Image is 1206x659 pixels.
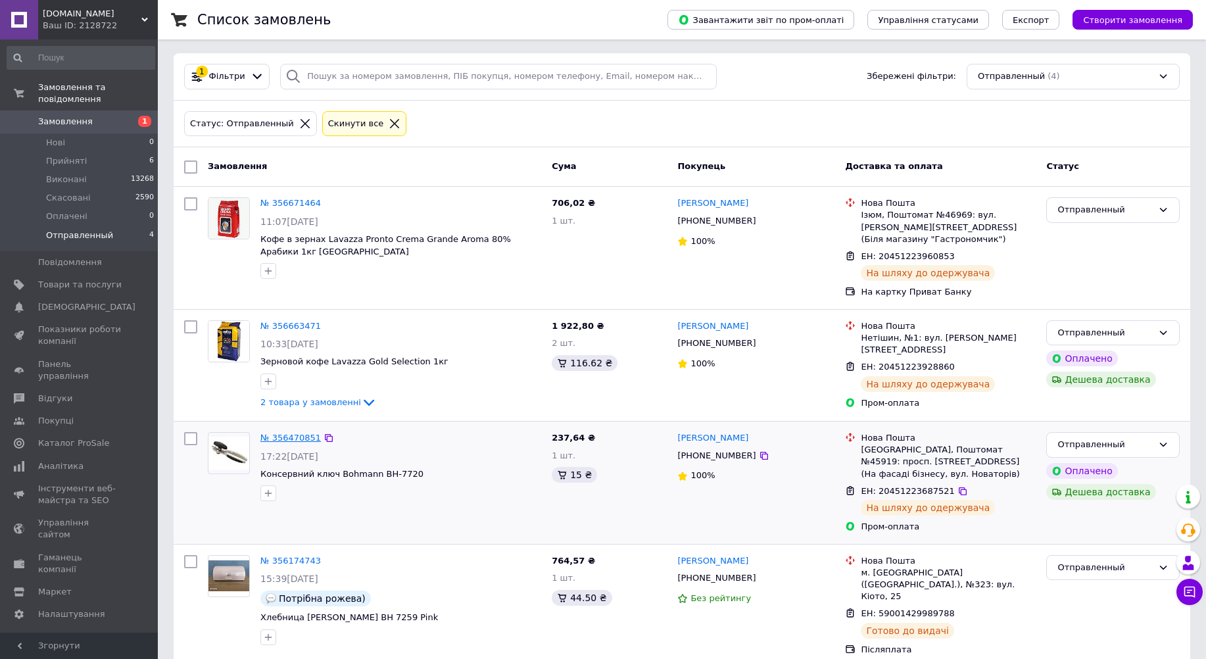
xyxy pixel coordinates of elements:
[38,460,84,472] span: Аналітика
[38,437,109,449] span: Каталог ProSale
[1048,71,1059,81] span: (4)
[1046,372,1155,387] div: Дешева доставка
[208,555,250,597] a: Фото товару
[667,10,854,30] button: Завантажити звіт по пром-оплаті
[1046,161,1079,171] span: Статус
[861,265,995,281] div: На шляху до одержувача
[677,432,748,445] a: [PERSON_NAME]
[552,556,595,566] span: 764,57 ₴
[187,117,297,131] div: Статус: Отправленный
[978,70,1045,83] span: Отправленный
[38,324,122,347] span: Показники роботи компанії
[861,320,1036,332] div: Нова Пошта
[677,555,748,568] a: [PERSON_NAME]
[196,66,208,78] div: 1
[38,483,122,506] span: Інструменти веб-майстра та SEO
[677,197,748,210] a: [PERSON_NAME]
[552,433,595,443] span: 237,64 ₴
[38,82,158,105] span: Замовлення та повідомлення
[46,137,65,149] span: Нові
[43,8,141,20] span: Japan-line.com.ua
[552,321,604,331] span: 1 922,80 ₴
[7,46,155,70] input: Пошук
[861,376,995,392] div: На шляху до одержувача
[38,415,74,427] span: Покупці
[208,197,250,239] a: Фото товару
[260,356,448,366] a: Зерновой кофе Lavazza Gold Selection 1кг
[46,230,113,241] span: Отправленный
[1059,14,1193,24] a: Створити замовлення
[861,567,1036,603] div: м. [GEOGRAPHIC_DATA] ([GEOGRAPHIC_DATA].), №323: вул. Кіото, 25
[46,192,91,204] span: Скасовані
[43,20,158,32] div: Ваш ID: 2128722
[861,555,1036,567] div: Нова Пошта
[38,256,102,268] span: Повідомлення
[38,586,72,598] span: Маркет
[149,137,154,149] span: 0
[678,14,844,26] span: Завантажити звіт по пром-оплаті
[1057,203,1153,217] div: Отправленный
[1176,579,1203,605] button: Чат з покупцем
[1057,438,1153,452] div: Отправленный
[552,573,575,583] span: 1 шт.
[38,279,122,291] span: Товари та послуги
[677,573,756,583] span: [PHONE_NUMBER]
[260,321,321,331] a: № 356663471
[46,174,87,185] span: Виконані
[149,230,154,241] span: 4
[260,234,511,256] span: Кофе в зернах Lavazza Pronto Crema Grande Aroma 80% Арабики 1кг [GEOGRAPHIC_DATA]
[552,216,575,226] span: 1 шт.
[266,593,276,604] img: :speech_balloon:
[1002,10,1060,30] button: Експорт
[1073,10,1193,30] button: Створити замовлення
[38,116,93,128] span: Замовлення
[867,10,989,30] button: Управління статусами
[690,593,751,603] span: Без рейтингу
[38,393,72,404] span: Відгуки
[690,470,715,480] span: 100%
[38,517,122,541] span: Управління сайтом
[861,623,954,639] div: Готово до видачі
[690,236,715,246] span: 100%
[552,451,575,460] span: 1 шт.
[1013,15,1049,25] span: Експорт
[326,117,387,131] div: Cкинути все
[260,469,423,479] a: Консервний ключ Bohmann BH-7720
[260,612,438,622] a: Хлебница [PERSON_NAME] BH 7259 Pink
[861,251,954,261] span: ЕН: 20451223960853
[149,155,154,167] span: 6
[861,521,1036,533] div: Пром-оплата
[861,644,1036,656] div: Післяплата
[861,197,1036,209] div: Нова Пошта
[861,332,1036,356] div: Нетішин, №1: вул. [PERSON_NAME][STREET_ADDRESS]
[208,198,249,239] img: Фото товару
[208,437,249,470] img: Фото товару
[878,15,978,25] span: Управління статусами
[861,397,1036,409] div: Пром-оплата
[131,174,154,185] span: 13268
[208,432,250,474] a: Фото товару
[260,556,321,566] a: № 356174743
[1046,484,1155,500] div: Дешева доставка
[677,320,748,333] a: [PERSON_NAME]
[861,444,1036,480] div: [GEOGRAPHIC_DATA], Поштомат №45919: просп. [STREET_ADDRESS] (На фасаді бізнесу, вул. Новаторів)
[208,321,249,362] img: Фото товару
[1057,326,1153,340] div: Отправленный
[279,593,366,604] span: Потрібна рожева)
[260,339,318,349] span: 10:33[DATE]
[677,451,756,460] span: [PHONE_NUMBER]
[861,500,995,516] div: На шляху до одержувача
[46,155,87,167] span: Прийняті
[861,362,954,372] span: ЕН: 20451223928860
[552,590,612,606] div: 44.50 ₴
[260,574,318,584] span: 15:39[DATE]
[197,12,331,28] h1: Список замовлень
[38,301,135,313] span: [DEMOGRAPHIC_DATA]
[260,397,361,407] span: 2 товара у замовленні
[138,116,151,127] span: 1
[552,467,597,483] div: 15 ₴
[845,161,942,171] span: Доставка та оплата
